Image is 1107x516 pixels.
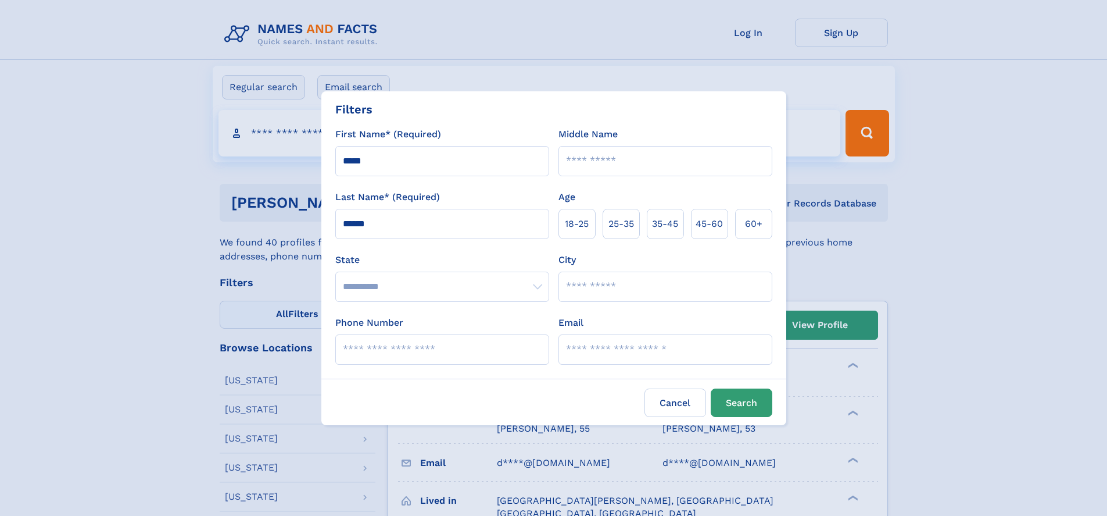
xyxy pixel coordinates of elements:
[558,316,583,330] label: Email
[565,217,589,231] span: 18‑25
[558,253,576,267] label: City
[335,190,440,204] label: Last Name* (Required)
[335,101,372,118] div: Filters
[335,127,441,141] label: First Name* (Required)
[652,217,678,231] span: 35‑45
[644,389,706,417] label: Cancel
[335,316,403,330] label: Phone Number
[696,217,723,231] span: 45‑60
[745,217,762,231] span: 60+
[608,217,634,231] span: 25‑35
[558,190,575,204] label: Age
[335,253,549,267] label: State
[558,127,618,141] label: Middle Name
[711,389,772,417] button: Search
